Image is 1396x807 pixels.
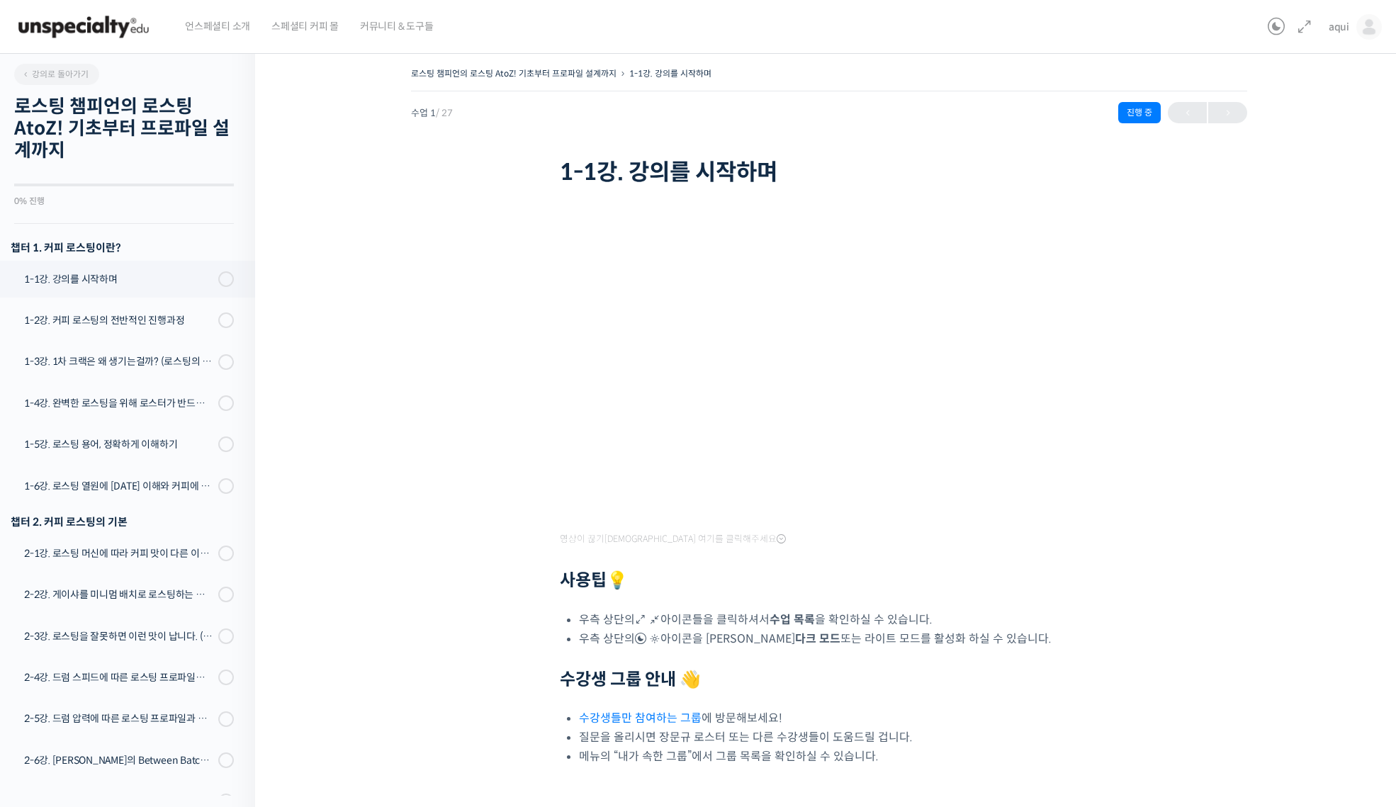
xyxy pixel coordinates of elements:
h1: 1-1강. 강의를 시작하며 [560,159,1098,186]
div: 챕터 2. 커피 로스팅의 기본 [11,512,234,531]
span: / 27 [436,107,453,119]
h2: 로스팅 챔피언의 로스팅 AtoZ! 기초부터 프로파일 설계까지 [14,96,234,162]
li: 우측 상단의 아이콘을 [PERSON_NAME] 또는 라이트 모드를 활성화 하실 수 있습니다. [579,629,1098,648]
li: 우측 상단의 아이콘들을 클릭하셔서 을 확인하실 수 있습니다. [579,610,1098,629]
span: 수업 1 [411,108,453,118]
a: 로스팅 챔피언의 로스팅 AtoZ! 기초부터 프로파일 설계까지 [411,68,617,79]
li: 메뉴의 “내가 속한 그룹”에서 그룹 목록을 확인하실 수 있습니다. [579,747,1098,766]
li: 에 방문해보세요! [579,709,1098,728]
div: 2-5강. 드럼 압력에 따른 로스팅 프로파일과 센서리 [24,711,214,726]
div: 2-1강. 로스팅 머신에 따라 커피 맛이 다른 이유 (로스팅 머신의 매커니즘과 열원) [24,546,214,561]
span: 강의로 돌아가기 [21,69,89,79]
strong: 💡 [607,570,628,591]
div: 2-3강. 로스팅을 잘못하면 이런 맛이 납니다. (로스팅 디팩트의 이해) [24,628,214,644]
a: 1-1강. 강의를 시작하며 [629,68,711,79]
div: 2-6강. [PERSON_NAME]의 Between Batch Protocol [24,752,214,768]
div: 2-4강. 드럼 스피드에 따른 로스팅 프로파일과 센서리 [24,670,214,685]
div: 진행 중 [1118,102,1161,123]
div: 1-4강. 완벽한 로스팅을 위해 로스터가 반드시 갖춰야 할 것 (로스팅 목표 설정하기) [24,395,214,411]
b: 수업 목록 [770,612,815,627]
strong: 수강생 그룹 안내 👋 [560,669,701,690]
div: 1-3강. 1차 크랙은 왜 생기는걸까? (로스팅의 물리적, 화학적 변화) [24,354,214,369]
div: 1-1강. 강의를 시작하며 [24,271,214,287]
div: 1-2강. 커피 로스팅의 전반적인 진행과정 [24,312,214,328]
span: aqui [1329,21,1349,33]
h3: 챕터 1. 커피 로스팅이란? [11,238,234,257]
a: 수강생들만 참여하는 그룹 [579,711,702,726]
div: 1-5강. 로스팅 용어, 정확하게 이해하기 [24,436,214,452]
strong: 사용팁 [560,570,628,591]
span: 영상이 끊기[DEMOGRAPHIC_DATA] 여기를 클릭해주세요 [560,534,786,545]
div: 2-2강. 게이샤를 미니멈 배치로 로스팅하는 이유 (로스터기 용량과 배치 사이즈) [24,587,214,602]
div: 0% 진행 [14,197,234,205]
div: 1-6강. 로스팅 열원에 [DATE] 이해와 커피에 미치는 영향 [24,478,214,494]
li: 질문을 올리시면 장문규 로스터 또는 다른 수강생들이 도움드릴 겁니다. [579,728,1098,747]
a: 강의로 돌아가기 [14,64,99,85]
b: 다크 모드 [795,631,840,646]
